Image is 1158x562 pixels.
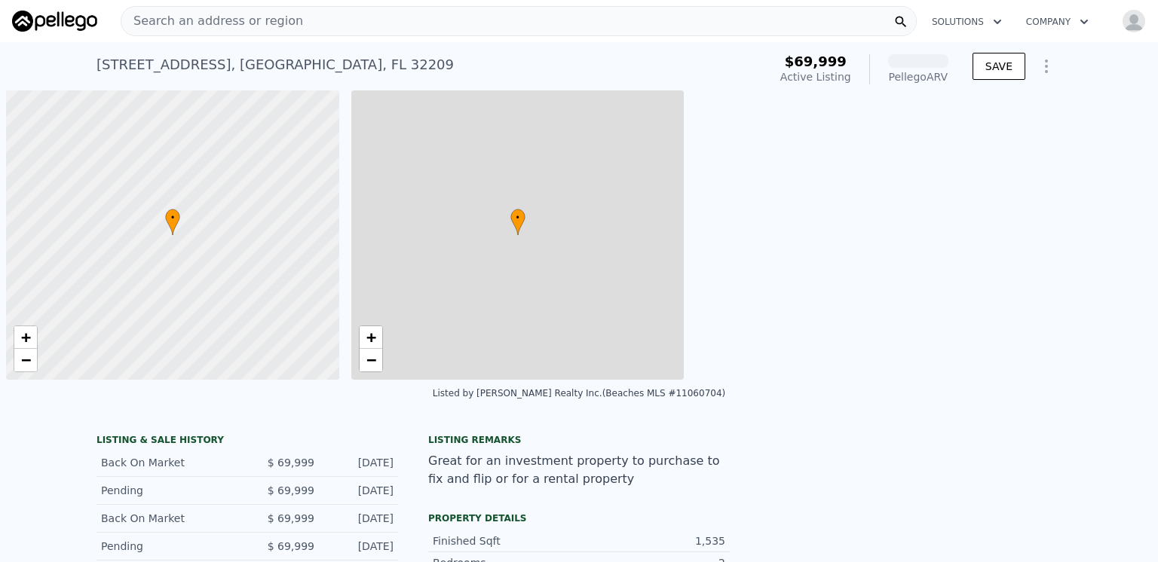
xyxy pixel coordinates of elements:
[268,484,314,496] span: $ 69,999
[360,326,382,349] a: Zoom in
[366,350,375,369] span: −
[510,211,525,224] span: •
[14,326,37,349] a: Zoom in
[165,209,180,235] div: •
[268,457,314,469] span: $ 69,999
[1031,51,1061,81] button: Show Options
[12,11,97,32] img: Pellego
[428,452,730,488] div: Great for an investment property to purchase to fix and flip or for a rental property
[888,69,948,84] div: Pellego ARV
[268,540,314,552] span: $ 69,999
[326,539,394,554] div: [DATE]
[101,483,235,498] div: Pending
[21,328,31,347] span: +
[433,533,579,548] div: Finished Sqft
[579,533,725,548] div: 1,535
[1122,9,1146,33] img: avatar
[510,209,525,235] div: •
[96,54,454,75] div: [STREET_ADDRESS] , [GEOGRAPHIC_DATA] , FL 32209
[428,512,730,524] div: Property details
[973,53,1025,80] button: SAVE
[121,12,303,30] span: Search an address or region
[326,511,394,526] div: [DATE]
[101,511,235,526] div: Back On Market
[14,349,37,371] a: Zoom out
[21,350,31,369] span: −
[268,512,314,524] span: $ 69,999
[101,539,235,554] div: Pending
[96,434,398,449] div: LISTING & SALE HISTORY
[780,71,851,83] span: Active Listing
[1014,8,1101,35] button: Company
[101,455,235,470] div: Back On Market
[366,328,375,347] span: +
[165,211,180,224] span: •
[326,455,394,470] div: [DATE]
[433,388,725,399] div: Listed by [PERSON_NAME] Realty Inc. (Beaches MLS #11060704)
[326,483,394,498] div: [DATE]
[360,349,382,371] a: Zoom out
[428,434,730,446] div: Listing remarks
[785,53,847,69] span: $69,999
[920,8,1014,35] button: Solutions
